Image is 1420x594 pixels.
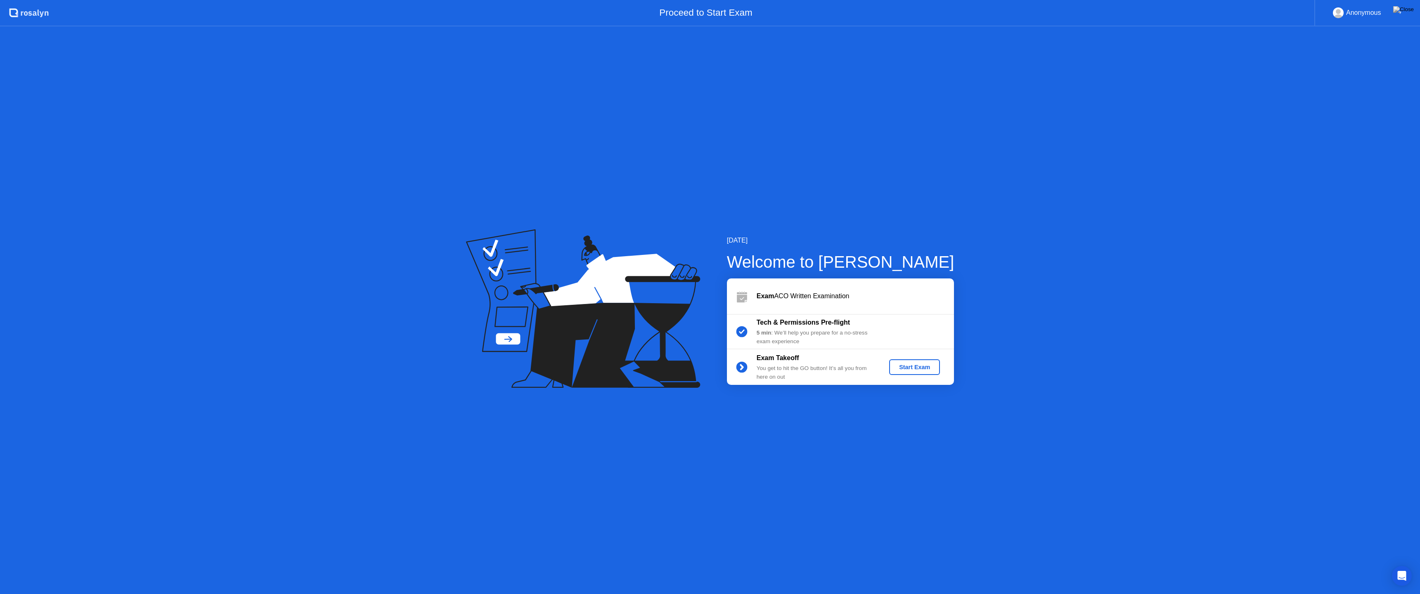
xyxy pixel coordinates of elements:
[889,359,940,375] button: Start Exam
[757,329,876,346] div: : We’ll help you prepare for a no-stress exam experience
[757,291,954,301] div: ACO Written Examination
[1393,6,1414,13] img: Close
[727,236,954,245] div: [DATE]
[757,354,799,361] b: Exam Takeoff
[1346,7,1381,18] div: Anonymous
[757,319,850,326] b: Tech & Permissions Pre-flight
[1392,566,1412,586] div: Open Intercom Messenger
[727,250,954,274] div: Welcome to [PERSON_NAME]
[757,330,772,336] b: 5 min
[757,292,774,299] b: Exam
[892,364,937,370] div: Start Exam
[757,364,876,381] div: You get to hit the GO button! It’s all you from here on out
